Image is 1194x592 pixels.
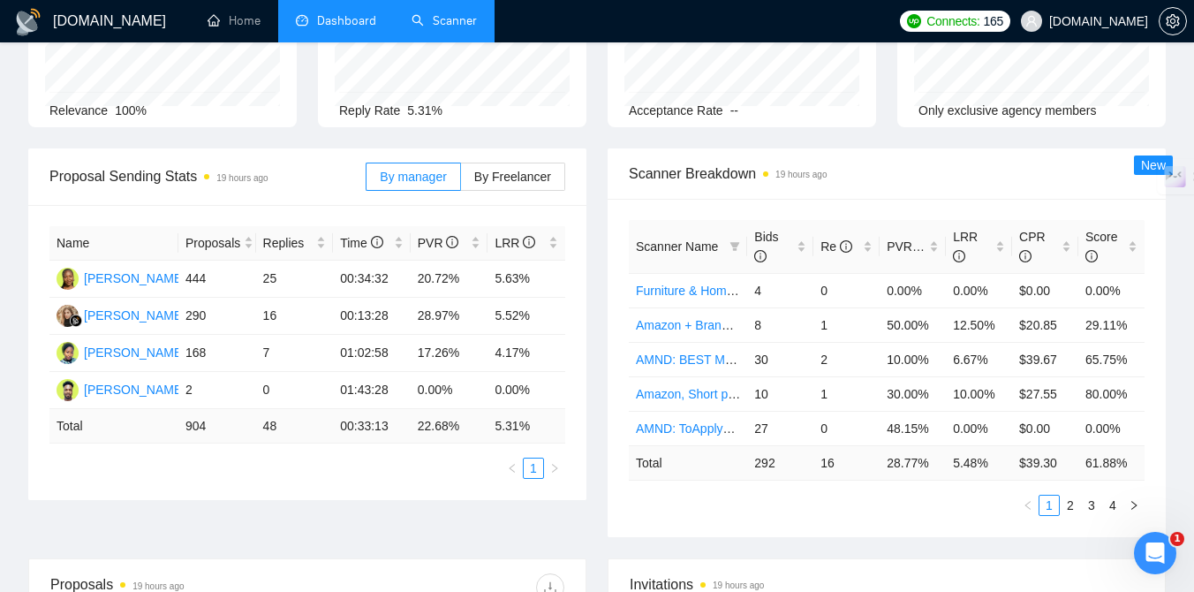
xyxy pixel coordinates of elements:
[263,233,314,253] span: Replies
[747,445,813,480] td: 292
[84,269,185,288] div: [PERSON_NAME]
[371,236,383,248] span: info-circle
[502,458,523,479] button: left
[178,261,256,298] td: 444
[820,239,852,254] span: Re
[411,261,488,298] td: 20.72%
[1078,376,1145,411] td: 80.00%
[953,230,978,263] span: LRR
[926,11,979,31] span: Connects:
[1082,496,1101,515] a: 3
[507,463,518,474] span: left
[132,581,184,591] time: 19 hours ago
[1061,496,1080,515] a: 2
[1012,273,1078,307] td: $0.00
[296,14,308,27] span: dashboard
[1012,445,1078,480] td: $ 39.30
[629,163,1145,185] span: Scanner Breakdown
[754,250,767,262] span: info-circle
[14,8,42,36] img: logo
[487,261,565,298] td: 5.63%
[339,103,400,118] span: Reply Rate
[333,298,411,335] td: 00:13:28
[984,11,1003,31] span: 165
[333,372,411,409] td: 01:43:28
[256,226,334,261] th: Replies
[1103,496,1122,515] a: 4
[178,409,256,444] td: 904
[953,250,965,262] span: info-circle
[178,226,256,261] th: Proposals
[524,459,543,478] a: 1
[487,298,565,335] td: 5.52%
[1019,230,1046,263] span: CPR
[446,236,458,248] span: info-circle
[887,239,928,254] span: PVR
[713,581,764,590] time: 19 hours ago
[1023,500,1033,511] span: left
[918,103,1097,118] span: Only exclusive agency members
[946,273,1012,307] td: 0.00%
[49,409,178,444] td: Total
[1102,495,1123,516] li: 4
[880,445,946,480] td: 28.77 %
[1160,14,1186,28] span: setting
[813,342,880,376] td: 2
[57,270,185,285] a: D[PERSON_NAME]
[487,409,565,444] td: 5.31 %
[411,335,488,372] td: 17.26%
[216,173,268,183] time: 19 hours ago
[411,372,488,409] td: 0.00%
[1078,445,1145,480] td: 61.88 %
[256,409,334,444] td: 48
[49,103,108,118] span: Relevance
[880,307,946,342] td: 50.00%
[84,306,185,325] div: [PERSON_NAME]
[1134,532,1176,574] iframe: Intercom live chat
[84,343,185,362] div: [PERSON_NAME]
[813,376,880,411] td: 1
[747,307,813,342] td: 8
[1012,411,1078,445] td: $0.00
[333,335,411,372] td: 01:02:58
[1123,495,1145,516] button: right
[1123,495,1145,516] li: Next Page
[84,380,185,399] div: [PERSON_NAME]
[629,103,723,118] span: Acceptance Rate
[1017,495,1039,516] li: Previous Page
[880,342,946,376] td: 10.00%
[1170,532,1184,546] span: 1
[411,298,488,335] td: 28.97%
[1039,495,1060,516] li: 1
[487,335,565,372] td: 4.17%
[178,372,256,409] td: 2
[57,307,185,322] a: KY[PERSON_NAME]
[495,236,535,250] span: LRR
[1129,500,1139,511] span: right
[636,284,1054,298] a: Furniture & Home Goods Product Amazon, Short prompt, >35$/h, no agency
[1159,14,1187,28] a: setting
[380,170,446,184] span: By manager
[57,342,79,364] img: AO
[946,307,1012,342] td: 12.50%
[747,376,813,411] td: 10
[544,458,565,479] button: right
[813,445,880,480] td: 16
[840,240,852,253] span: info-circle
[880,273,946,307] td: 0.00%
[333,261,411,298] td: 00:34:32
[256,261,334,298] td: 25
[523,236,535,248] span: info-circle
[629,445,747,480] td: Total
[185,233,240,253] span: Proposals
[178,298,256,335] td: 290
[1012,307,1078,342] td: $20.85
[747,273,813,307] td: 4
[1078,411,1145,445] td: 0.00%
[115,103,147,118] span: 100%
[813,411,880,445] td: 0
[1060,495,1081,516] li: 2
[636,387,868,401] a: Amazon, Short prompt, >35$/h, no agency
[1085,250,1098,262] span: info-circle
[880,411,946,445] td: 48.15%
